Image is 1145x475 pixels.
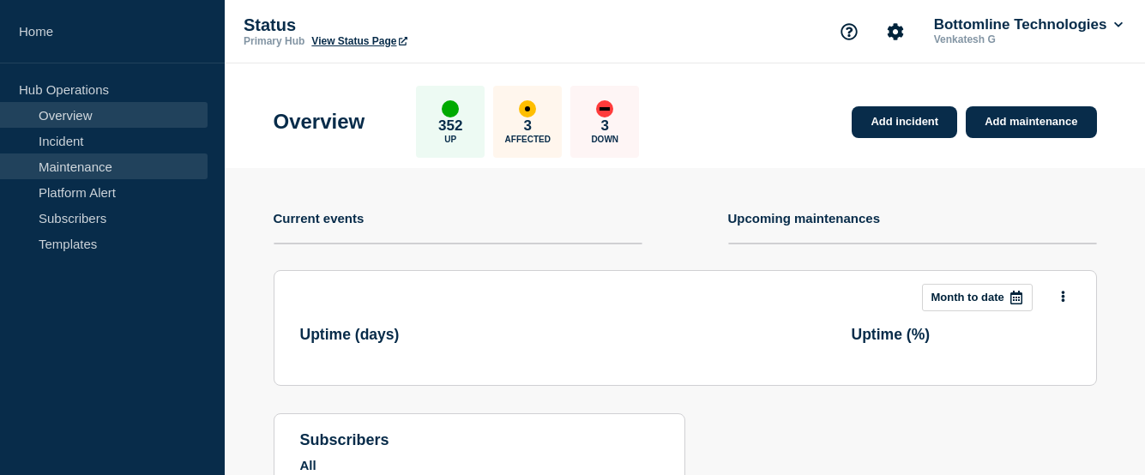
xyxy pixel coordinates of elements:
[966,106,1096,138] a: Add maintenance
[274,211,365,225] h4: Current events
[601,117,609,135] p: 3
[852,106,957,138] a: Add incident
[931,291,1004,304] p: Month to date
[274,110,365,134] h1: Overview
[311,35,407,47] a: View Status Page
[442,100,459,117] div: up
[591,135,618,144] p: Down
[505,135,551,144] p: Affected
[444,135,456,144] p: Up
[728,211,881,225] h4: Upcoming maintenances
[438,117,462,135] p: 352
[300,326,519,344] h3: Uptime ( days )
[852,326,1070,344] h3: Uptime ( % )
[300,431,659,449] h4: subscribers
[244,15,587,35] p: Status
[300,458,659,472] p: All
[877,14,913,50] button: Account settings
[596,100,613,117] div: down
[524,117,532,135] p: 3
[831,14,867,50] button: Support
[922,284,1033,311] button: Month to date
[931,16,1126,33] button: Bottomline Technologies
[244,35,304,47] p: Primary Hub
[519,100,536,117] div: affected
[931,33,1109,45] p: Venkatesh G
